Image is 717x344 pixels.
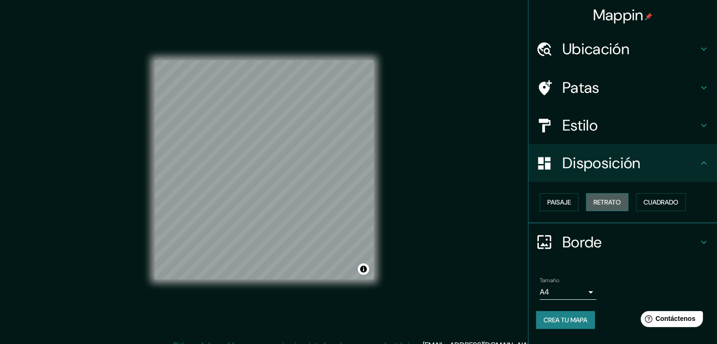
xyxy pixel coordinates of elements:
[593,198,621,206] font: Retrato
[562,78,600,98] font: Patas
[528,223,717,261] div: Borde
[636,193,686,211] button: Cuadrado
[358,263,369,275] button: Activar o desactivar atribución
[528,144,717,182] div: Disposición
[562,115,598,135] font: Estilo
[544,316,587,324] font: Crea tu mapa
[562,232,602,252] font: Borde
[593,5,643,25] font: Mappin
[528,30,717,68] div: Ubicación
[540,285,596,300] div: A4
[643,198,678,206] font: Cuadrado
[528,106,717,144] div: Estilo
[155,60,374,279] canvas: Mapa
[586,193,628,211] button: Retrato
[540,193,578,211] button: Paisaje
[645,13,652,20] img: pin-icon.png
[540,277,559,284] font: Tamaño
[547,198,571,206] font: Paisaje
[633,307,707,334] iframe: Lanzador de widgets de ayuda
[528,69,717,106] div: Patas
[540,287,549,297] font: A4
[562,39,629,59] font: Ubicación
[536,311,595,329] button: Crea tu mapa
[562,153,640,173] font: Disposición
